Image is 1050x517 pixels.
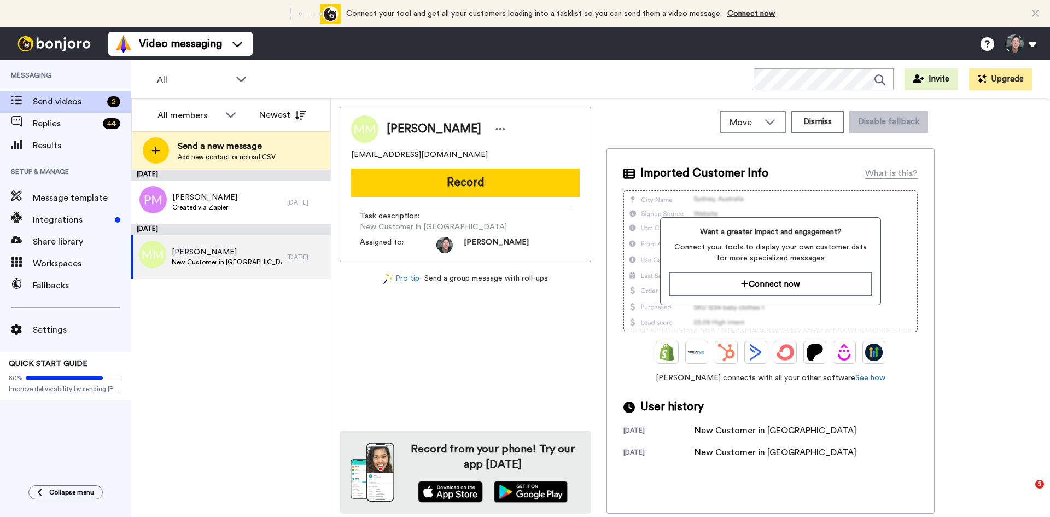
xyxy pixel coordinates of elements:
span: Message template [33,191,131,205]
span: All [157,73,230,86]
button: Upgrade [969,68,1032,90]
span: Imported Customer Info [640,165,768,182]
img: ActiveCampaign [747,344,765,361]
span: Replies [33,117,98,130]
img: bj-logo-header-white.svg [13,36,95,51]
img: Shopify [658,344,676,361]
img: Image of Mark Myers [351,115,378,143]
span: Integrations [33,213,110,226]
span: [PERSON_NAME] [464,237,529,253]
span: Fallbacks [33,279,131,292]
span: Results [33,139,131,152]
button: Newest [251,104,314,126]
div: [DATE] [131,170,331,181]
span: QUICK START GUIDE [9,360,87,368]
button: Record [351,169,580,197]
img: mm.png [139,241,166,268]
span: Send videos [33,95,103,108]
iframe: Intercom live chat [1013,480,1039,506]
div: [DATE] [623,448,695,459]
img: pm.png [139,186,167,213]
img: Drip [836,344,853,361]
span: Move [730,116,759,129]
span: Workspaces [33,257,131,270]
span: Improve deliverability by sending [PERSON_NAME]’s from your own email [9,385,122,393]
img: GoHighLevel [865,344,883,361]
h4: Record from your phone! Try our app [DATE] [405,442,580,472]
span: Settings [33,323,131,336]
img: 57205295-f2b3-4b88-9108-b157d8500dbc-1599912217.jpg [436,237,453,253]
span: Want a greater impact and engagement? [669,226,871,237]
img: ConvertKit [777,344,794,361]
div: - Send a group message with roll-ups [340,273,591,284]
span: Video messaging [139,36,222,51]
img: vm-color.svg [115,35,132,53]
img: magic-wand.svg [383,273,393,284]
span: [PERSON_NAME] connects with all your other software [623,373,918,384]
a: Connect now [727,10,775,18]
span: Collapse menu [49,488,94,497]
span: Connect your tool and get all your customers loading into a tasklist so you can send them a video... [346,10,722,18]
div: 2 [107,96,120,107]
div: animation [281,4,341,24]
div: What is this? [865,167,918,180]
img: appstore [418,481,483,503]
div: [DATE] [287,198,325,207]
span: Send a new message [178,140,276,153]
span: [PERSON_NAME] [387,121,481,137]
span: Add new contact or upload CSV [178,153,276,161]
span: 80% [9,374,23,382]
img: Hubspot [717,344,735,361]
span: [PERSON_NAME] [172,247,282,258]
div: New Customer in [GEOGRAPHIC_DATA] [695,424,856,437]
span: Created via Zapier [172,203,237,212]
img: download [351,443,394,502]
a: See how [855,374,885,382]
span: Assigned to: [360,237,436,253]
div: 44 [103,118,120,129]
img: Patreon [806,344,824,361]
div: New Customer in [GEOGRAPHIC_DATA] [695,446,856,459]
span: User history [640,399,704,415]
img: playstore [494,481,568,503]
span: New Customer in [GEOGRAPHIC_DATA] [172,258,282,266]
span: 5 [1035,480,1044,489]
span: Share library [33,235,131,248]
a: Pro tip [383,273,419,284]
span: Connect your tools to display your own customer data for more specialized messages [669,242,871,264]
button: Collapse menu [28,485,103,499]
img: Ontraport [688,344,705,361]
button: Connect now [669,272,871,296]
button: Dismiss [791,111,844,133]
div: All members [157,109,220,122]
div: [DATE] [287,253,325,262]
button: Invite [905,68,958,90]
button: Disable fallback [849,111,928,133]
span: [EMAIL_ADDRESS][DOMAIN_NAME] [351,149,488,160]
span: [PERSON_NAME] [172,192,237,203]
span: New Customer in [GEOGRAPHIC_DATA] [360,222,507,233]
div: [DATE] [131,224,331,235]
div: [DATE] [623,426,695,437]
span: Task description : [360,211,436,222]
